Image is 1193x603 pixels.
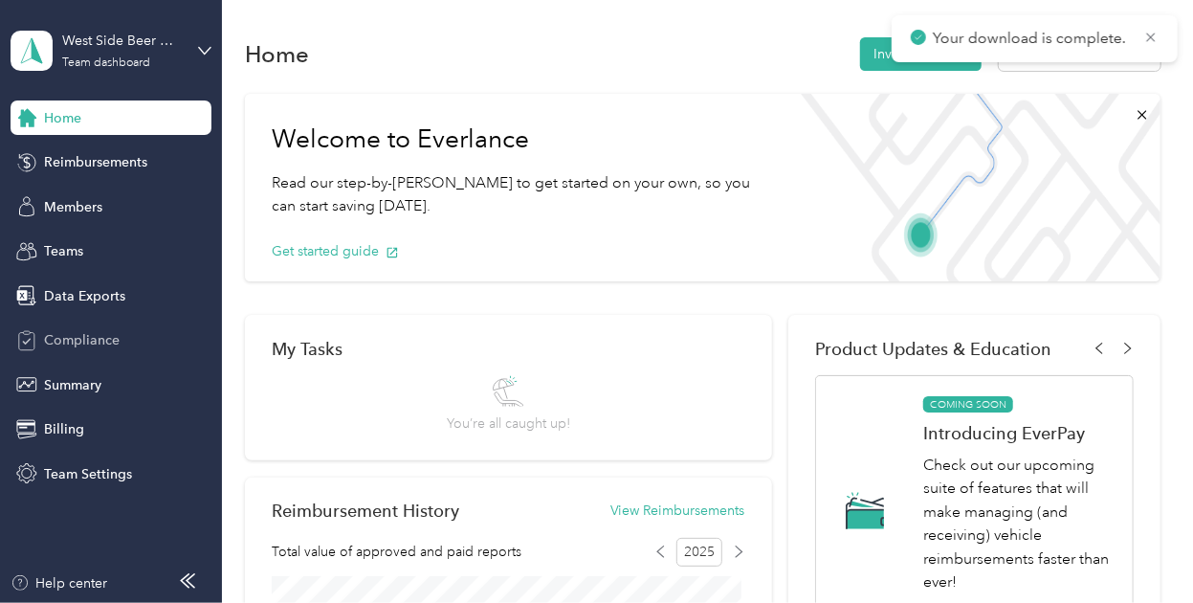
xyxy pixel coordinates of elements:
button: Help center [11,573,108,593]
h1: Home [245,44,309,64]
img: Welcome to everlance [786,94,1160,281]
span: Reimbursements [44,152,147,172]
span: Teams [44,241,83,261]
span: Members [44,197,102,217]
p: Read our step-by-[PERSON_NAME] to get started on your own, so you can start saving [DATE]. [272,171,760,218]
span: Team Settings [44,464,132,484]
h1: Welcome to Everlance [272,124,760,155]
div: Team dashboard [62,57,150,69]
p: Your download is complete. [933,27,1130,51]
span: Product Updates & Education [815,339,1051,359]
span: Home [44,108,81,128]
iframe: Everlance-gr Chat Button Frame [1086,496,1193,603]
button: View Reimbursements [610,501,745,521]
span: You’re all caught up! [447,413,570,434]
button: Invite members [860,37,982,71]
div: West Side Beer Distributing [62,31,182,51]
span: Total value of approved and paid reports [272,542,521,562]
span: Billing [44,419,84,439]
span: Compliance [44,330,120,350]
div: My Tasks [272,339,745,359]
h2: Reimbursement History [272,501,459,521]
span: Data Exports [44,286,125,306]
span: COMING SOON [923,396,1013,413]
button: Get started guide [272,241,399,261]
h1: Introducing EverPay [923,423,1112,443]
p: Check out our upcoming suite of features that will make managing (and receiving) vehicle reimburs... [923,454,1112,594]
span: 2025 [676,538,722,567]
span: Summary [44,375,101,395]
